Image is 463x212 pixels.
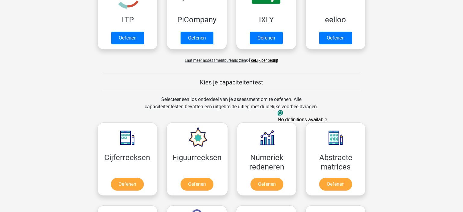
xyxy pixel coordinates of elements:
[103,79,360,86] h5: Kies je capaciteitentest
[139,96,324,118] div: Selecteer een los onderdeel van je assessment om te oefenen. Alle capaciteitentesten bevatten een...
[319,178,352,191] a: Oefenen
[319,32,352,44] a: Oefenen
[250,178,283,191] a: Oefenen
[185,58,246,63] span: Laat meer assessmentbureaus zien
[111,178,144,191] a: Oefenen
[111,32,144,44] a: Oefenen
[250,58,278,63] a: Bekijk per bedrijf
[181,178,213,191] a: Oefenen
[181,32,213,44] a: Oefenen
[93,52,370,64] div: of
[250,32,283,44] a: Oefenen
